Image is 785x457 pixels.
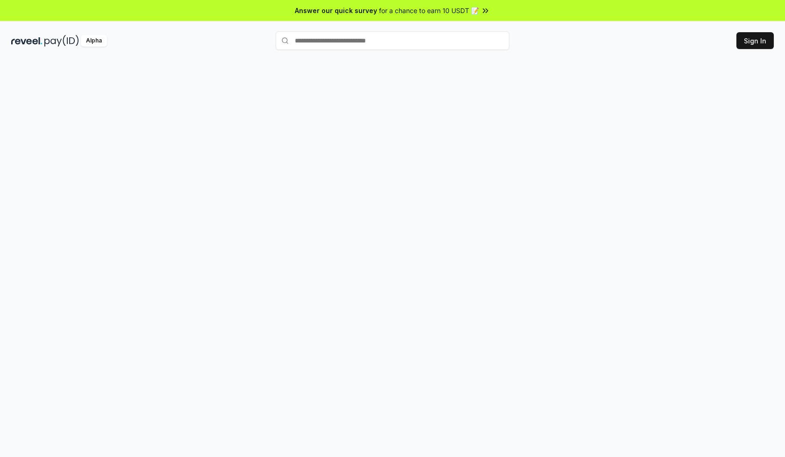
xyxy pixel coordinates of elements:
[81,35,107,47] div: Alpha
[736,32,774,49] button: Sign In
[379,6,479,15] span: for a chance to earn 10 USDT 📝
[44,35,79,47] img: pay_id
[295,6,377,15] span: Answer our quick survey
[11,35,43,47] img: reveel_dark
